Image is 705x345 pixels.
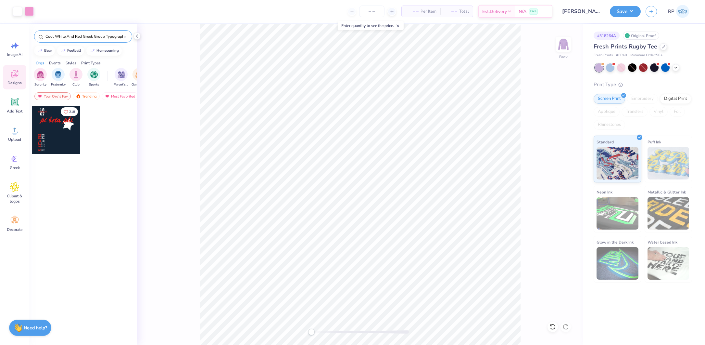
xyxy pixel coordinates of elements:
[135,71,143,78] img: Game Day Image
[594,81,692,88] div: Print Type
[36,60,44,66] div: Orgs
[648,247,689,280] img: Water based Ink
[69,68,82,87] div: filter for Club
[597,189,612,195] span: Neon Ink
[81,60,101,66] div: Print Types
[597,197,638,230] img: Neon Ink
[7,52,22,57] span: Image AI
[8,137,21,142] span: Upload
[597,239,634,245] span: Glow in the Dark Ink
[648,197,689,230] img: Metallic & Glitter Ink
[38,49,43,53] img: trend_line.gif
[670,107,685,117] div: Foil
[594,107,620,117] div: Applique
[34,68,47,87] button: filter button
[648,239,677,245] span: Water based Ink
[49,60,61,66] div: Events
[308,329,315,335] div: Accessibility label
[7,109,22,114] span: Add Text
[37,71,44,78] img: Sorority Image
[459,8,469,15] span: Total
[114,82,129,87] span: Parent's Weekend
[557,5,605,18] input: Untitled Design
[132,68,146,87] div: filter for Game Day
[668,8,674,15] span: RP
[616,53,627,58] span: # FP40
[630,53,663,58] span: Minimum Order: 50 +
[114,68,129,87] button: filter button
[660,94,691,104] div: Digital Print
[594,94,625,104] div: Screen Print
[594,32,620,40] div: # 318264A
[34,92,71,100] div: Your Org's Fav
[557,38,570,51] img: Back
[597,247,638,280] img: Glow in the Dark Ink
[530,9,536,14] span: Free
[37,94,43,99] img: most_fav.gif
[132,82,146,87] span: Game Day
[114,68,129,87] div: filter for Parent's Weekend
[72,82,80,87] span: Club
[627,94,658,104] div: Embroidery
[67,49,81,52] div: football
[73,92,100,100] div: Trending
[66,60,76,66] div: Styles
[69,110,75,113] span: 218
[24,325,47,331] strong: Need help?
[649,107,668,117] div: Vinyl
[34,68,47,87] div: filter for Sorority
[421,8,436,15] span: Per Item
[676,5,689,18] img: Rose Pineda
[7,227,22,232] span: Decorate
[648,139,661,145] span: Puff Ink
[86,46,122,56] button: homecoming
[559,54,568,60] div: Back
[45,33,124,40] input: Try "Alpha"
[51,68,66,87] div: filter for Fraternity
[597,139,614,145] span: Standard
[648,189,686,195] span: Metallic & Glitter Ink
[34,46,55,56] button: bear
[597,147,638,179] img: Standard
[406,8,419,15] span: – –
[622,107,648,117] div: Transfers
[55,71,62,78] img: Fraternity Image
[96,49,119,52] div: homecoming
[10,165,20,170] span: Greek
[89,82,99,87] span: Sports
[87,68,100,87] div: filter for Sports
[105,94,110,99] img: most_fav.gif
[665,5,692,18] a: RP
[51,82,66,87] span: Fraternity
[61,107,78,116] button: Like
[69,68,82,87] button: filter button
[87,68,100,87] button: filter button
[61,49,66,53] img: trend_line.gif
[444,8,457,15] span: – –
[338,21,404,30] div: Enter quantity to see the price.
[359,6,384,17] input: – –
[72,71,80,78] img: Club Image
[118,71,125,78] img: Parent's Weekend Image
[90,49,95,53] img: trend_line.gif
[51,68,66,87] button: filter button
[519,8,526,15] span: N/A
[76,94,81,99] img: trending.gif
[623,32,659,40] div: Original Proof
[610,6,641,17] button: Save
[4,193,25,204] span: Clipart & logos
[34,82,46,87] span: Sorority
[482,8,507,15] span: Est. Delivery
[648,147,689,179] img: Puff Ink
[44,49,52,52] div: bear
[102,92,138,100] div: Most Favorited
[594,43,657,50] span: Fresh Prints Rugby Tee
[57,46,84,56] button: football
[594,120,625,130] div: Rhinestones
[132,68,146,87] button: filter button
[594,53,613,58] span: Fresh Prints
[7,80,22,86] span: Designs
[90,71,98,78] img: Sports Image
